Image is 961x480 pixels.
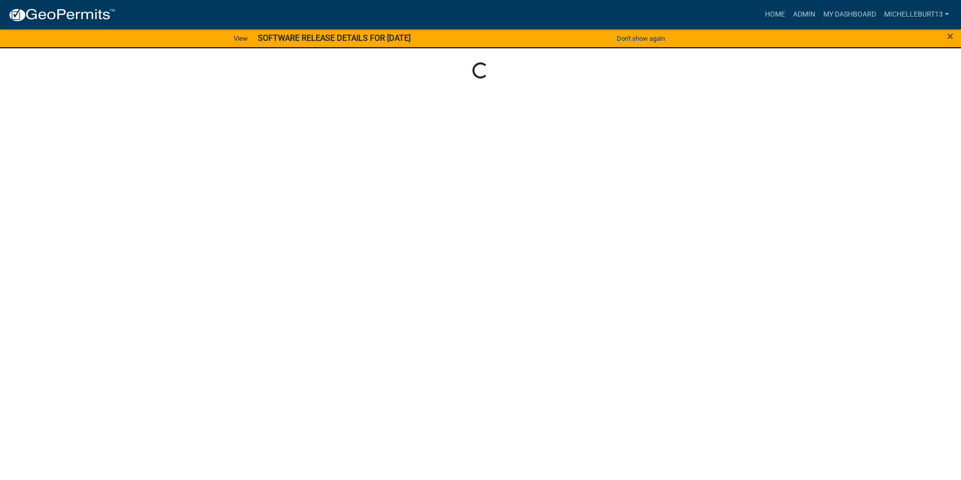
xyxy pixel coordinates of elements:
button: Close [947,30,953,42]
span: × [947,29,953,43]
a: View [230,30,252,47]
button: Don't show again [613,30,669,47]
strong: SOFTWARE RELEASE DETAILS FOR [DATE] [258,33,411,43]
a: michelleburt13 [880,5,953,24]
a: Home [761,5,789,24]
a: My Dashboard [819,5,880,24]
a: Admin [789,5,819,24]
